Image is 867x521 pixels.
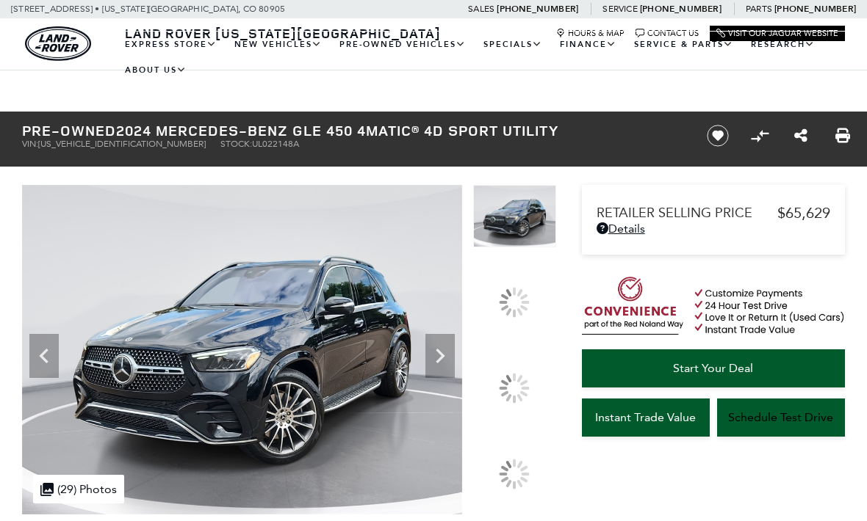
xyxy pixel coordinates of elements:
[556,29,625,38] a: Hours & Map
[702,124,734,147] button: Save vehicle
[625,32,742,57] a: Service & Parts
[551,32,625,57] a: Finance
[746,4,772,14] span: Parts
[597,205,777,221] span: Retailer Selling Price
[226,32,331,57] a: New Vehicles
[473,185,556,247] img: Used 2024 Black Mercedes-Benz GLE 450 image 1
[11,4,285,14] a: [STREET_ADDRESS] • [US_STATE][GEOGRAPHIC_DATA], CO 80905
[220,139,252,149] span: Stock:
[597,204,830,222] a: Retailer Selling Price $65,629
[595,410,696,424] span: Instant Trade Value
[475,32,551,57] a: Specials
[25,26,91,61] img: Land Rover
[794,127,807,145] a: Share this Pre-Owned 2024 Mercedes-Benz GLE 450 4MATIC® 4D Sport Utility
[22,120,116,140] strong: Pre-Owned
[116,32,226,57] a: EXPRESS STORE
[835,127,850,145] a: Print this Pre-Owned 2024 Mercedes-Benz GLE 450 4MATIC® 4D Sport Utility
[33,475,124,503] div: (29) Photos
[728,410,833,424] span: Schedule Test Drive
[22,185,462,514] img: Used 2024 Black Mercedes-Benz GLE 450 image 1
[497,3,578,15] a: [PHONE_NUMBER]
[777,204,830,222] span: $65,629
[673,361,753,375] span: Start Your Deal
[252,139,299,149] span: UL022148A
[716,29,838,38] a: Visit Our Jaguar Website
[116,57,195,83] a: About Us
[116,32,845,83] nav: Main Navigation
[582,398,710,437] a: Instant Trade Value
[602,4,637,14] span: Service
[582,349,845,387] a: Start Your Deal
[717,398,845,437] a: Schedule Test Drive
[331,32,475,57] a: Pre-Owned Vehicles
[742,32,824,57] a: Research
[597,222,830,236] a: Details
[125,24,441,42] span: Land Rover [US_STATE][GEOGRAPHIC_DATA]
[116,24,450,42] a: Land Rover [US_STATE][GEOGRAPHIC_DATA]
[25,26,91,61] a: land-rover
[468,4,494,14] span: Sales
[22,123,683,139] h1: 2024 Mercedes-Benz GLE 450 4MATIC® 4D Sport Utility
[774,3,856,15] a: [PHONE_NUMBER]
[749,125,771,147] button: Compare vehicle
[38,139,206,149] span: [US_VEHICLE_IDENTIFICATION_NUMBER]
[636,29,699,38] a: Contact Us
[22,139,38,149] span: VIN:
[640,3,722,15] a: [PHONE_NUMBER]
